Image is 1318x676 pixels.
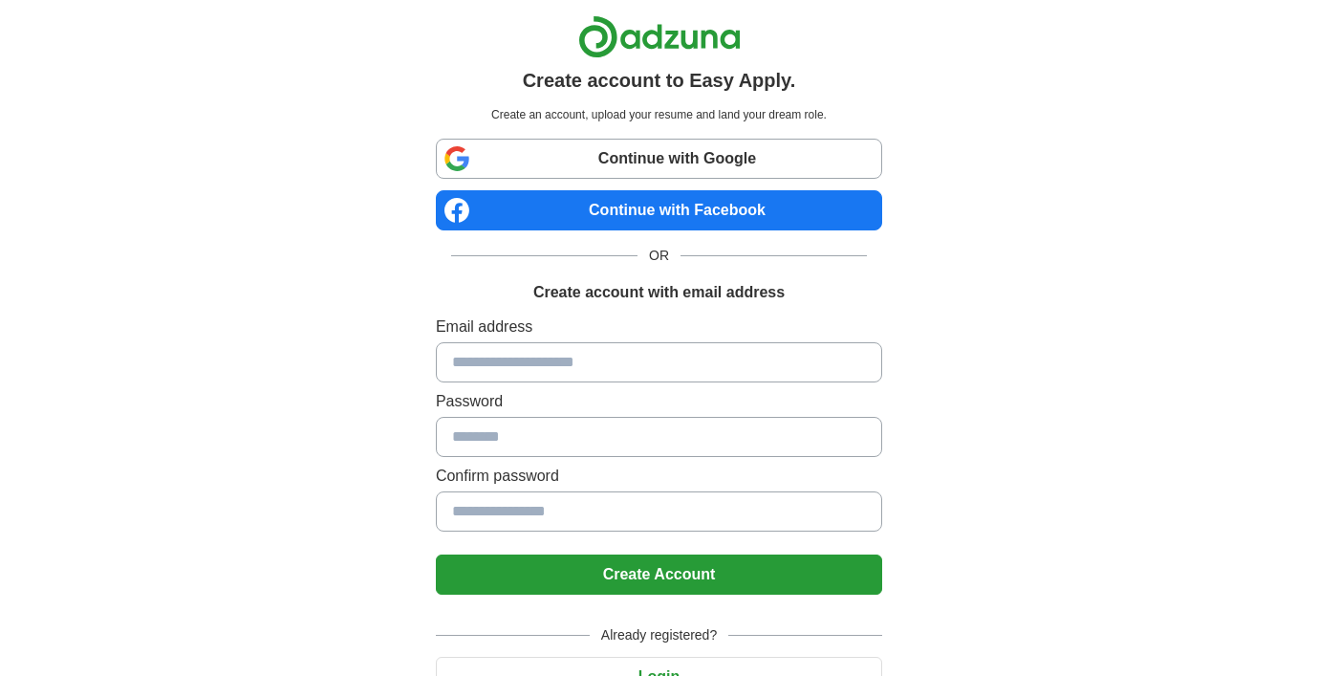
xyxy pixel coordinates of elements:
label: Confirm password [436,465,882,488]
img: Adzuna logo [578,15,741,58]
span: Already registered? [590,625,728,645]
h1: Create account with email address [533,281,785,304]
p: Create an account, upload your resume and land your dream role. [440,106,878,123]
a: Continue with Google [436,139,882,179]
h1: Create account to Easy Apply. [523,66,796,95]
label: Password [436,390,882,413]
button: Create Account [436,555,882,595]
span: OR [637,246,681,266]
label: Email address [436,316,882,338]
a: Continue with Facebook [436,190,882,230]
